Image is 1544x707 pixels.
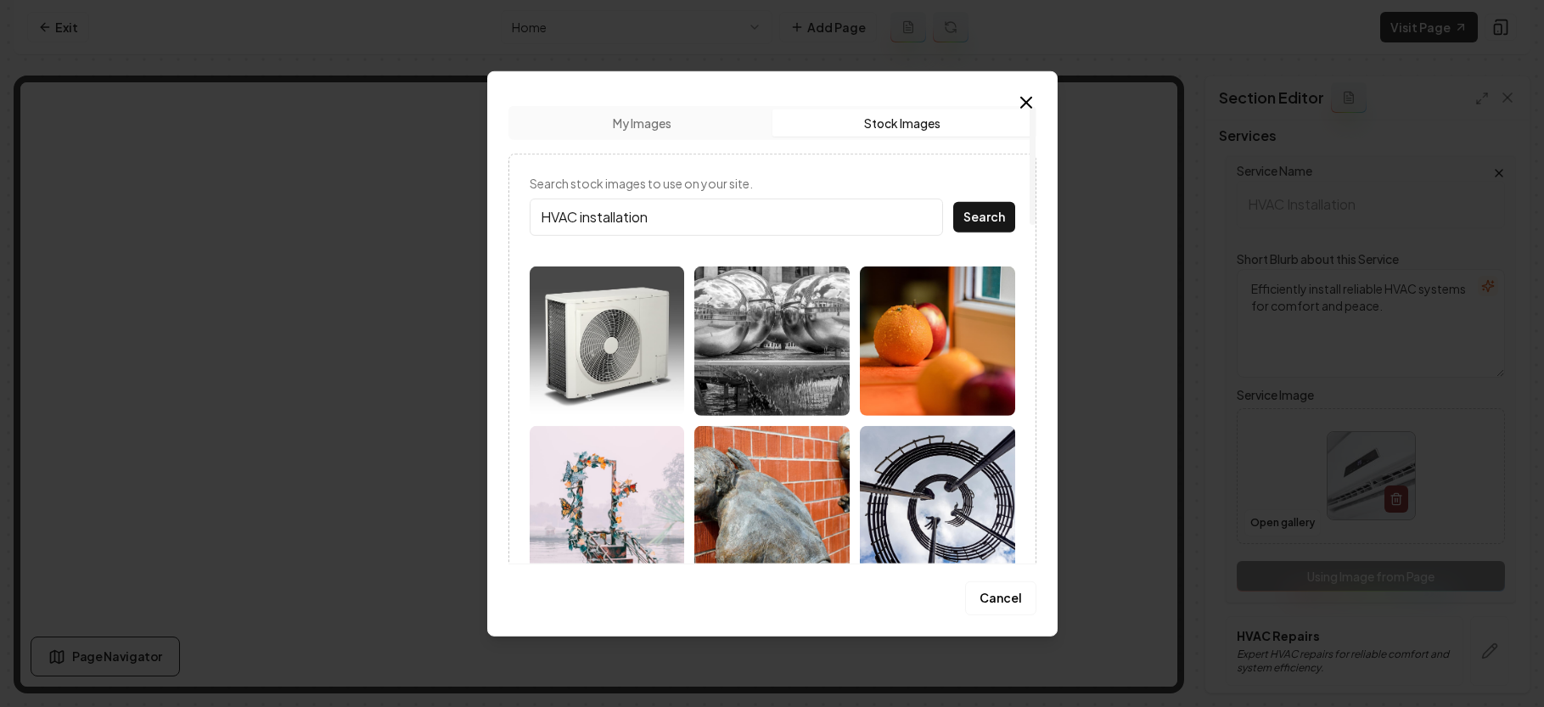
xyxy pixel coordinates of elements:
[772,109,1033,136] button: Stock Images
[965,581,1036,615] button: Cancel
[860,266,1015,415] img: Image search result 3
[953,201,1015,232] button: Search
[530,266,685,415] img: Image search result 1
[694,425,850,575] img: Image search result 5
[530,425,685,575] img: Image search result 4
[694,266,850,415] img: Image search result 2
[530,198,943,235] input: Search for images..
[530,174,1015,191] label: Search stock images to use on your site.
[860,425,1015,575] img: Image search result 6
[512,109,772,136] button: My Images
